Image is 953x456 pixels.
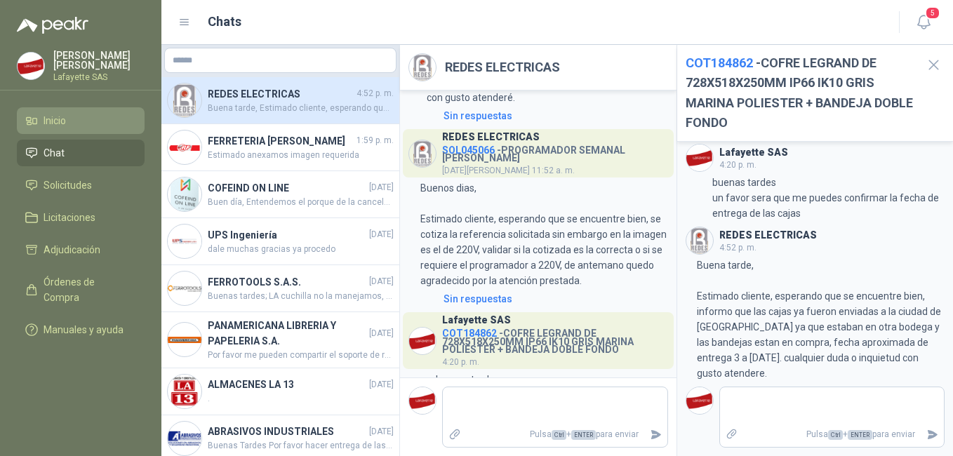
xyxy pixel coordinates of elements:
[17,172,145,199] a: Solicitudes
[369,181,394,194] span: [DATE]
[17,204,145,231] a: Licitaciones
[571,430,596,440] span: ENTER
[442,133,540,141] h3: REDES ELECTRICAS
[168,130,201,164] img: Company Logo
[442,141,668,162] h4: - PROGRAMADOR SEMANAL [PERSON_NAME]
[168,422,201,455] img: Company Logo
[208,149,394,162] span: Estimado anexamos imagen requerida
[356,134,394,147] span: 1:59 p. m.
[208,377,366,392] h4: ALMACENES LA 13
[208,424,366,439] h4: ABRASIVOS INDUSTRIALES
[208,243,394,256] span: dale muchas gracias ya procedo
[442,166,575,175] span: [DATE][PERSON_NAME] 11:52 a. m.
[686,145,713,171] img: Company Logo
[644,422,667,447] button: Enviar
[17,316,145,343] a: Manuales y ayuda
[719,160,757,170] span: 4:20 p. m.
[719,243,757,253] span: 4:52 p. m.
[208,227,366,243] h4: UPS Ingeniería
[208,318,366,349] h4: PANAMERICANA LIBRERIA Y PAPELERIA S.A.
[369,378,394,391] span: [DATE]
[44,145,65,161] span: Chat
[467,422,644,447] p: Pulsa + para enviar
[208,180,366,196] h4: COFEIND ON LINE
[442,357,479,367] span: 4:20 p. m.
[436,372,668,418] p: buenas tardes un favor sera que me puedes confirmar la fecha de entrega de las cajas
[168,323,201,356] img: Company Logo
[686,53,914,133] h2: - COFRE LEGRAND DE 728X518X250MM IP66 IK10 GRIS MARINA POLIESTER + BANDEJA DOBLE FONDO
[443,422,467,447] label: Adjuntar archivos
[168,177,201,211] img: Company Logo
[208,349,394,362] span: Por favor me pueden compartir el soporte de recibido ya que no se encuentra la mercancía
[44,242,100,257] span: Adjudicación
[441,291,668,307] a: Sin respuestas
[409,328,436,354] img: Company Logo
[442,324,668,354] h4: - COFRE LEGRAND DE 728X518X250MM IP66 IK10 GRIS MARINA POLIESTER + BANDEJA DOBLE FONDO
[161,124,399,171] a: Company LogoFERRETERIA [PERSON_NAME]1:59 p. m.Estimado anexamos imagen requerida
[442,316,511,324] h3: Lafayette SAS
[925,6,940,20] span: 5
[686,387,713,414] img: Company Logo
[409,140,436,167] img: Company Logo
[697,257,945,381] p: Buena tarde, Estimado cliente, esperando que se encuentre bien, informo que las cajas ya fueron e...
[53,51,145,70] p: [PERSON_NAME] [PERSON_NAME]
[444,291,512,307] div: Sin respuestas
[161,265,399,312] a: Company LogoFERROTOOLS S.A.S.[DATE]Buenas tardes; LA cuchilla no la manejamos, solo el producto c...
[442,145,495,156] span: SOL045066
[848,430,872,440] span: ENTER
[44,177,92,193] span: Solicitudes
[17,17,88,34] img: Logo peakr
[911,10,936,35] button: 5
[17,236,145,263] a: Adjudicación
[686,227,713,254] img: Company Logo
[712,175,945,221] p: buenas tardes un favor sera que me puedes confirmar la fecha de entrega de las cajas
[44,210,95,225] span: Licitaciones
[168,83,201,117] img: Company Logo
[161,368,399,415] a: Company LogoALMACENES LA 13[DATE].
[208,290,394,303] span: Buenas tardes; LA cuchilla no la manejamos, solo el producto completo.
[921,422,944,447] button: Enviar
[719,149,788,156] h3: Lafayette SAS
[161,77,399,124] a: Company LogoREDES ELECTRICAS4:52 p. m.Buena tarde, Estimado cliente, esperando que se encuentre b...
[743,422,921,447] p: Pulsa + para enviar
[208,274,366,290] h4: FERROTOOLS S.A.S.
[168,224,201,258] img: Company Logo
[445,58,560,77] h2: REDES ELECTRICAS
[161,171,399,218] a: Company LogoCOFEIND ON LINE[DATE]Buen día, Entendemos el porque de la cancelación y solicitamos d...
[369,425,394,438] span: [DATE]
[369,228,394,241] span: [DATE]
[720,422,744,447] label: Adjuntar archivos
[552,430,566,440] span: Ctrl
[44,113,66,128] span: Inicio
[208,439,394,452] span: Buenas Tardes Por favor hacer entrega de las 9 unidades
[686,55,753,70] span: COT184862
[44,322,124,337] span: Manuales y ayuda
[53,73,145,81] p: Lafayette SAS
[17,140,145,166] a: Chat
[208,102,394,115] span: Buena tarde, Estimado cliente, esperando que se encuentre bien, informo que las cajas ya fueron e...
[208,133,354,149] h4: FERRETERIA [PERSON_NAME]
[17,269,145,311] a: Órdenes de Compra
[161,312,399,368] a: Company LogoPANAMERICANA LIBRERIA Y PAPELERIA S.A.[DATE]Por favor me pueden compartir el soporte ...
[17,107,145,134] a: Inicio
[441,108,668,123] a: Sin respuestas
[420,180,667,288] p: Buenos dias, Estimado cliente, esperando que se encuentre bien, se cotiza la referencia solicitad...
[442,328,497,339] span: COT184862
[208,12,241,32] h1: Chats
[208,86,354,102] h4: REDES ELECTRICAS
[444,108,512,123] div: Sin respuestas
[208,196,394,209] span: Buen día, Entendemos el porque de la cancelación y solicitamos disculpa por los inconvenientes ca...
[409,54,436,81] img: Company Logo
[369,275,394,288] span: [DATE]
[168,271,201,305] img: Company Logo
[168,375,201,408] img: Company Logo
[409,387,436,414] img: Company Logo
[208,392,394,405] span: .
[828,430,843,440] span: Ctrl
[161,218,399,265] a: Company LogoUPS Ingeniería[DATE]dale muchas gracias ya procedo
[18,53,44,79] img: Company Logo
[44,274,131,305] span: Órdenes de Compra
[356,87,394,100] span: 4:52 p. m.
[369,327,394,340] span: [DATE]
[719,232,817,239] h3: REDES ELECTRICAS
